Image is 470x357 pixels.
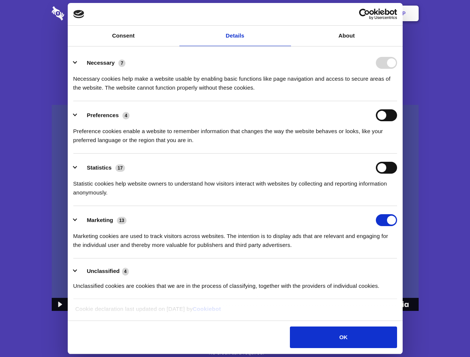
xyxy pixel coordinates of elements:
a: About [291,26,403,46]
span: 4 [122,268,129,275]
div: Cookie declaration last updated on [DATE] by [70,305,400,319]
div: Unclassified cookies are cookies that we are in the process of classifying, together with the pro... [73,276,397,290]
label: Statistics [87,164,112,171]
label: Preferences [87,112,119,118]
label: Marketing [87,217,113,223]
span: 7 [118,59,125,67]
div: Marketing cookies are used to track visitors across websites. The intention is to display ads tha... [73,226,397,250]
img: logo [73,10,84,18]
button: Unclassified (4) [73,267,134,276]
a: Login [338,2,370,25]
div: Statistic cookies help website owners to understand how visitors interact with websites by collec... [73,174,397,197]
button: Play Video [52,298,67,311]
h1: Eliminate Slack Data Loss. [52,33,419,60]
label: Necessary [87,59,115,66]
img: logo-wordmark-white-trans-d4663122ce5f474addd5e946df7df03e33cb6a1c49d2221995e7729f52c070b2.svg [52,6,115,20]
a: Cookiebot [193,306,221,312]
a: Usercentrics Cookiebot - opens in a new window [332,9,397,20]
button: Necessary (7) [73,57,130,69]
a: Details [179,26,291,46]
img: Sharesecret [52,105,419,311]
a: Consent [68,26,179,46]
button: Preferences (4) [73,109,134,121]
div: Preference cookies enable a website to remember information that changes the way the website beha... [73,121,397,145]
span: 4 [122,112,130,119]
a: Pricing [218,2,251,25]
h4: Auto-redaction of sensitive data, encrypted data sharing and self-destructing private chats. Shar... [52,68,419,92]
a: Contact [302,2,336,25]
button: Statistics (17) [73,162,130,174]
span: 13 [117,217,127,224]
button: OK [290,327,397,348]
span: 17 [115,164,125,172]
button: Marketing (13) [73,214,131,226]
div: Necessary cookies help make a website usable by enabling basic functions like page navigation and... [73,69,397,92]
